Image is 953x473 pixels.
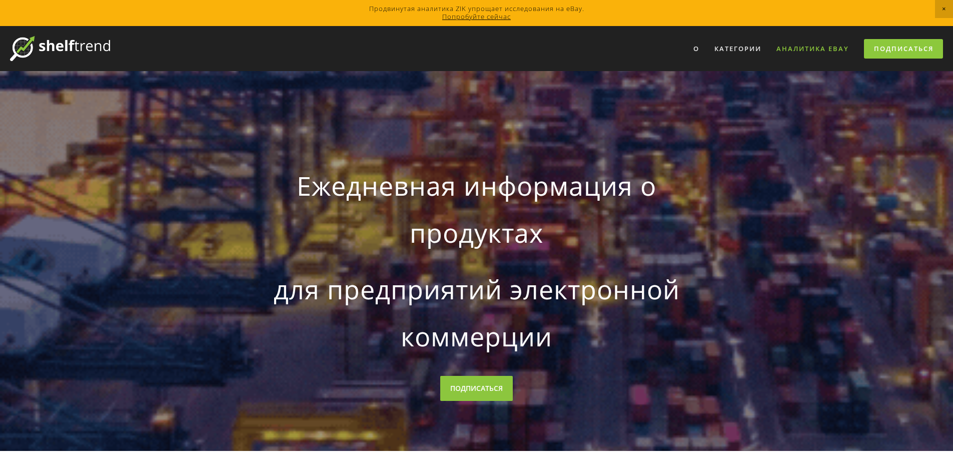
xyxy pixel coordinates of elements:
a: ПОДПИСАТЬСЯ [440,376,513,400]
font: Аналитика eBay [776,44,849,53]
font: О [693,44,699,53]
font: ПОДПИСАТЬСЯ [450,383,503,393]
a: О [687,41,706,57]
font: Подписаться [874,44,933,53]
a: Подписаться [864,39,943,59]
a: Попробуйте сейчас [442,12,511,21]
a: Аналитика eBay [770,41,855,57]
font: для предприятий электронной коммерции [274,271,687,354]
img: ShelfTrend [10,36,110,61]
font: Категории [714,44,761,53]
font: Ежедневная информация о продуктах [297,168,664,250]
